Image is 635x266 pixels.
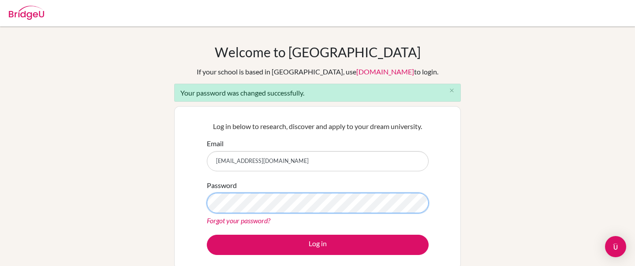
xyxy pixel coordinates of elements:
[207,216,270,225] a: Forgot your password?
[9,6,44,20] img: Bridge-U
[207,235,429,255] button: Log in
[207,138,224,149] label: Email
[207,121,429,132] p: Log in below to research, discover and apply to your dream university.
[605,236,626,257] div: Open Intercom Messenger
[174,84,461,102] div: Your password was changed successfully.
[197,66,438,77] div: If your school is based in [GEOGRAPHIC_DATA], use to login.
[356,67,414,76] a: [DOMAIN_NAME]
[448,87,455,94] i: close
[207,180,237,191] label: Password
[443,84,460,97] button: Close
[215,44,421,60] h1: Welcome to [GEOGRAPHIC_DATA]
